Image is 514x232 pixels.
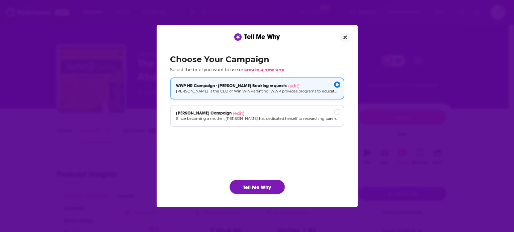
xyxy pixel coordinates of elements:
[233,110,244,116] span: (edit)
[170,54,344,64] h2: Choose Your Campaign
[176,88,338,94] p: [PERSON_NAME] is the CEO of Win Win Parenting. WWP provides programs to educate and resource work...
[235,34,241,40] img: tell me why sparkle
[170,67,344,72] p: Select the brief you want to use or .
[244,33,280,41] span: Tell Me Why
[176,83,287,88] span: WWP HR Campaign - [PERSON_NAME] Booking requests
[230,180,285,194] button: Tell Me Why
[176,116,338,122] p: Since becoming a mother, [PERSON_NAME] has dedicated herself to researching parenting and child d...
[288,83,299,88] span: (edit)
[176,110,232,116] span: [PERSON_NAME] Campaign
[341,33,350,42] button: Close
[244,67,284,72] span: create a new one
